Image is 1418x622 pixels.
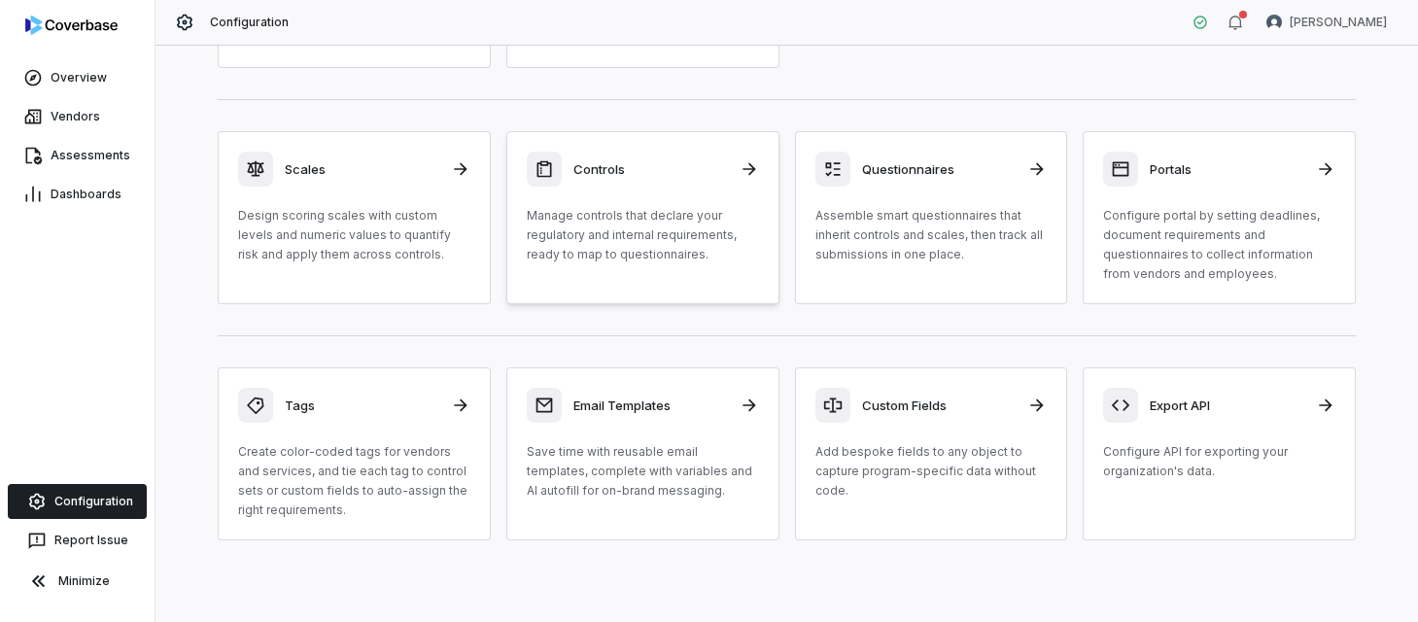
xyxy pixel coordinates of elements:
a: Configuration [8,484,147,519]
p: Configure API for exporting your organization's data. [1103,442,1335,481]
span: Configuration [54,494,133,509]
span: Minimize [58,573,110,589]
a: Vendors [4,99,151,134]
h3: Questionnaires [862,160,1017,178]
h3: Custom Fields [862,397,1017,414]
a: ControlsManage controls that declare your regulatory and internal requirements, ready to map to q... [506,131,779,304]
a: Export APIConfigure API for exporting your organization's data. [1083,367,1356,540]
span: Assessments [51,148,130,163]
h3: Portals [1150,160,1304,178]
p: Manage controls that declare your regulatory and internal requirements, ready to map to questionn... [527,206,759,264]
a: QuestionnairesAssemble smart questionnaires that inherit controls and scales, then track all subm... [795,131,1068,304]
button: Report Issue [8,523,147,558]
p: Design scoring scales with custom levels and numeric values to quantify risk and apply them acros... [238,206,470,264]
span: Report Issue [54,533,128,548]
button: Gerald Pe avatar[PERSON_NAME] [1255,8,1399,37]
a: ScalesDesign scoring scales with custom levels and numeric values to quantify risk and apply them... [218,131,491,304]
a: TagsCreate color-coded tags for vendors and services, and tie each tag to control sets or custom ... [218,367,491,540]
p: Add bespoke fields to any object to capture program-specific data without code. [815,442,1048,501]
span: [PERSON_NAME] [1290,15,1387,30]
h3: Tags [285,397,439,414]
a: Custom FieldsAdd bespoke fields to any object to capture program-specific data without code. [795,367,1068,540]
h3: Scales [285,160,439,178]
p: Create color-coded tags for vendors and services, and tie each tag to control sets or custom fiel... [238,442,470,520]
a: Assessments [4,138,151,173]
a: Email TemplatesSave time with reusable email templates, complete with variables and AI autofill f... [506,367,779,540]
h3: Controls [573,160,728,178]
span: Vendors [51,109,100,124]
button: Minimize [8,562,147,601]
a: PortalsConfigure portal by setting deadlines, document requirements and questionnaires to collect... [1083,131,1356,304]
p: Save time with reusable email templates, complete with variables and AI autofill for on-brand mes... [527,442,759,501]
h3: Email Templates [573,397,728,414]
p: Configure portal by setting deadlines, document requirements and questionnaires to collect inform... [1103,206,1335,284]
a: Dashboards [4,177,151,212]
span: Dashboards [51,187,121,202]
p: Assemble smart questionnaires that inherit controls and scales, then track all submissions in one... [815,206,1048,264]
span: Configuration [210,15,290,30]
img: Gerald Pe avatar [1266,15,1282,30]
img: logo-D7KZi-bG.svg [25,16,118,35]
h3: Export API [1150,397,1304,414]
a: Overview [4,60,151,95]
span: Overview [51,70,107,86]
